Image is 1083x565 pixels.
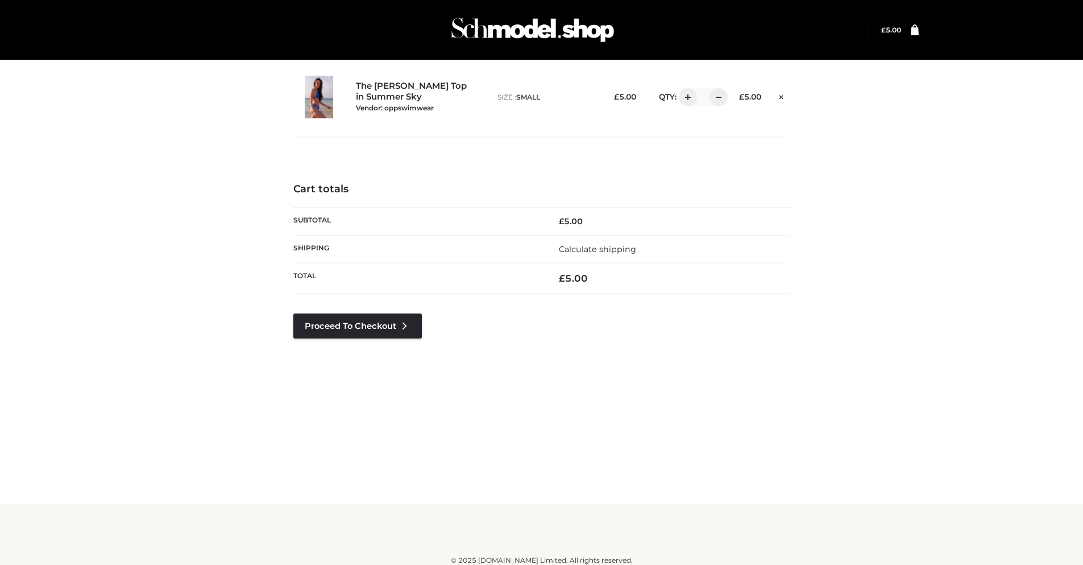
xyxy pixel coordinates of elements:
[739,92,744,101] span: £
[356,81,473,113] a: The [PERSON_NAME] Top in Summer SkyVendor: oppswimwear
[356,104,434,112] small: Vendor: oppswimwear
[447,7,618,52] img: Schmodel Admin 964
[293,183,790,196] h4: Cart totals
[293,207,542,235] th: Subtotal
[559,244,636,254] a: Calculate shipping
[559,216,583,226] bdi: 5.00
[648,88,720,106] div: QTY:
[881,26,901,34] a: £5.00
[293,235,542,263] th: Shipping
[559,216,564,226] span: £
[881,26,901,34] bdi: 5.00
[293,314,422,339] a: Proceed to Checkout
[739,92,761,101] bdi: 5.00
[559,273,565,284] span: £
[497,92,595,102] p: size :
[614,92,619,101] span: £
[773,88,790,103] a: Remove this item
[614,92,636,101] bdi: 5.00
[516,93,540,101] span: SMALL
[293,263,542,294] th: Total
[559,273,588,284] bdi: 5.00
[881,26,886,34] span: £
